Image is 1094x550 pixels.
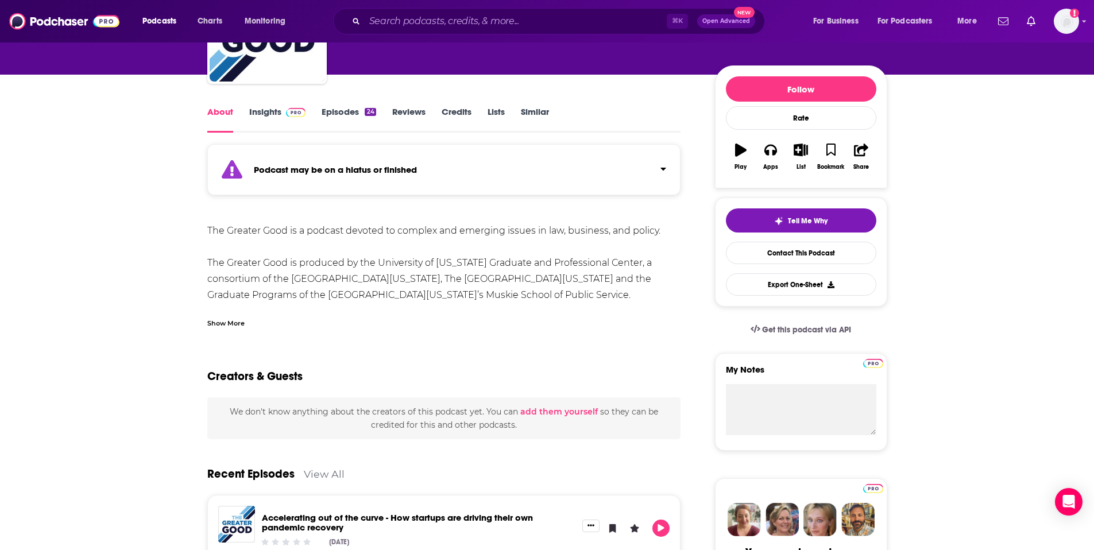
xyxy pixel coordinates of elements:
[756,136,786,177] button: Apps
[1022,11,1040,31] a: Show notifications dropdown
[734,7,755,18] span: New
[763,164,778,171] div: Apps
[254,164,417,175] strong: Podcast may be on a hiatus or finished
[863,482,883,493] a: Pro website
[190,12,229,30] a: Charts
[949,12,991,30] button: open menu
[1054,9,1079,34] span: Logged in as megcassidy
[817,164,844,171] div: Bookmark
[286,108,306,117] img: Podchaser Pro
[365,12,667,30] input: Search podcasts, credits, & more...
[249,106,306,133] a: InsightsPodchaser Pro
[726,273,876,296] button: Export One-Sheet
[726,364,876,384] label: My Notes
[863,357,883,368] a: Pro website
[652,520,670,537] button: Play
[260,537,312,546] div: Community Rating: 0 out of 5
[365,108,376,116] div: 24
[877,13,933,29] span: For Podcasters
[329,538,349,546] div: [DATE]
[1055,488,1083,516] div: Open Intercom Messenger
[803,503,837,536] img: Jules Profile
[726,106,876,130] div: Rate
[786,136,815,177] button: List
[520,407,598,416] button: add them yourself
[702,18,750,24] span: Open Advanced
[816,136,846,177] button: Bookmark
[813,13,859,29] span: For Business
[853,164,869,171] div: Share
[774,216,783,226] img: tell me why sparkle
[726,76,876,102] button: Follow
[726,136,756,177] button: Play
[841,503,875,536] img: Jon Profile
[741,316,861,344] a: Get this podcast via API
[142,13,176,29] span: Podcasts
[230,406,658,429] span: We don't know anything about the creators of this podcast yet . You can so they can be credited f...
[237,12,300,30] button: open menu
[863,484,883,493] img: Podchaser Pro
[994,11,1013,31] a: Show notifications dropdown
[322,106,376,133] a: Episodes24
[207,369,303,384] h2: Creators & Guests
[207,467,295,481] a: Recent Episodes
[604,520,621,537] button: Bookmark Episode
[626,520,643,537] button: Leave a Rating
[262,512,533,533] a: Accelerating out of the curve - How startups are driving their own pandemic recovery
[788,216,828,226] span: Tell Me Why
[1054,9,1079,34] button: Show profile menu
[957,13,977,29] span: More
[667,14,688,29] span: ⌘ K
[726,208,876,233] button: tell me why sparkleTell Me Why
[9,10,119,32] img: Podchaser - Follow, Share and Rate Podcasts
[735,164,747,171] div: Play
[207,223,681,303] div: The Greater Good is a podcast devoted to complex and emerging issues in law, business, and policy...
[846,136,876,177] button: Share
[697,14,755,28] button: Open AdvancedNew
[344,8,776,34] div: Search podcasts, credits, & more...
[870,12,949,30] button: open menu
[797,164,806,171] div: List
[207,151,681,195] section: Click to expand status details
[762,325,851,335] span: Get this podcast via API
[245,13,285,29] span: Monitoring
[863,359,883,368] img: Podchaser Pro
[442,106,471,133] a: Credits
[134,12,191,30] button: open menu
[1070,9,1079,18] svg: Add a profile image
[805,12,873,30] button: open menu
[726,242,876,264] a: Contact This Podcast
[488,106,505,133] a: Lists
[392,106,426,133] a: Reviews
[728,503,761,536] img: Sydney Profile
[198,13,222,29] span: Charts
[766,503,799,536] img: Barbara Profile
[218,506,255,543] img: Accelerating out of the curve - How startups are driving their own pandemic recovery
[582,520,600,532] button: Show More Button
[207,106,233,133] a: About
[1054,9,1079,34] img: User Profile
[304,468,345,480] a: View All
[521,106,549,133] a: Similar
